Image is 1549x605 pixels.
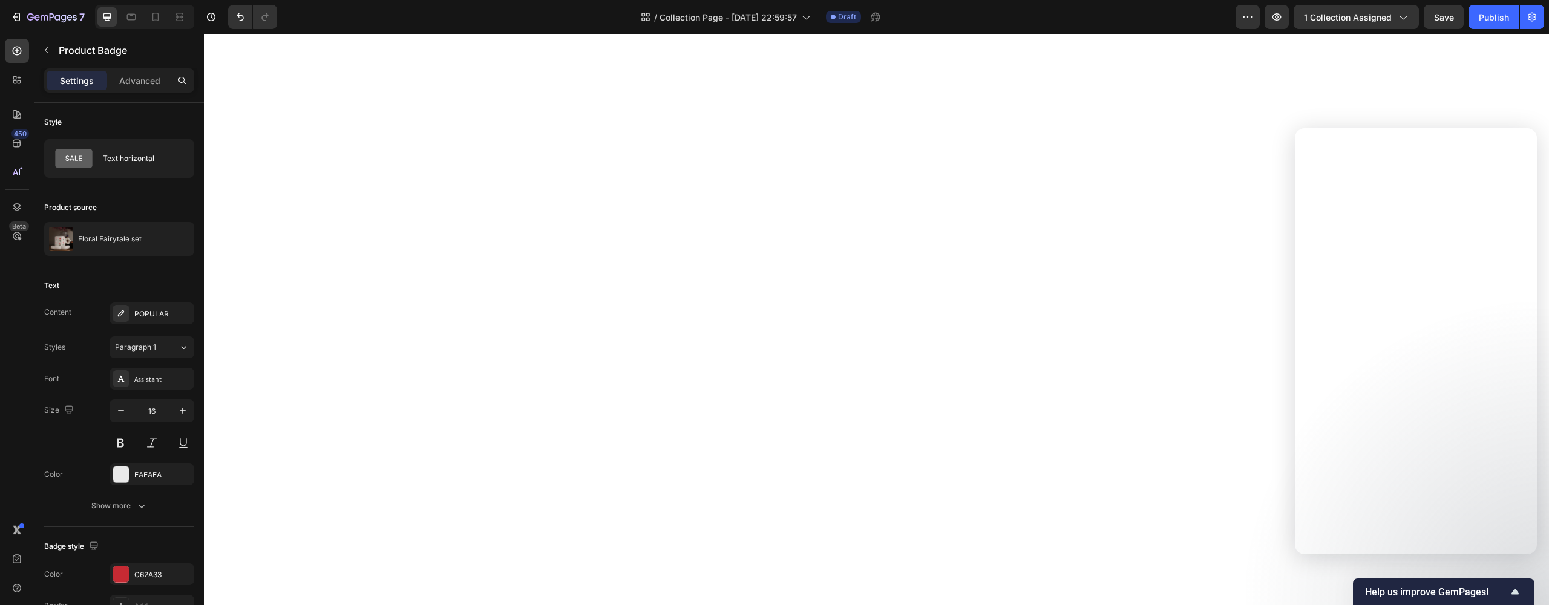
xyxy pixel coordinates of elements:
span: 1 collection assigned [1304,11,1392,24]
p: Floral Fairytale set [78,235,142,243]
div: Font [44,373,59,384]
div: Badge style [44,538,101,555]
div: Show more [91,500,148,512]
p: Settings [60,74,94,87]
button: Show survey - Help us improve GemPages! [1365,584,1522,599]
p: Advanced [119,74,160,87]
div: Color [44,469,63,480]
img: product feature img [49,227,73,251]
button: Paragraph 1 [110,336,194,358]
div: Product source [44,202,97,213]
span: Help us improve GemPages! [1365,586,1508,598]
div: POPULAR [134,309,191,319]
span: / [654,11,657,24]
div: Text [44,280,59,291]
div: Content [44,307,71,318]
span: Save [1434,12,1454,22]
button: 7 [5,5,90,29]
div: Color [44,569,63,580]
iframe: Design area [204,34,1549,605]
span: Collection Page - [DATE] 22:59:57 [660,11,797,24]
div: Text horizontal [103,145,177,172]
div: Size [44,402,76,419]
iframe: Intercom live chat [1508,546,1537,575]
button: Publish [1469,5,1519,29]
p: Product Badge [59,43,189,57]
div: 450 [11,129,29,139]
span: Paragraph 1 [115,342,156,353]
button: Save [1424,5,1464,29]
div: Style [44,117,62,128]
div: Publish [1479,11,1509,24]
p: 7 [79,10,85,24]
button: Show more [44,495,194,517]
div: EAEAEA [134,469,191,480]
span: Draft [838,11,856,22]
button: 1 collection assigned [1294,5,1419,29]
div: Beta [9,221,29,231]
iframe: Intercom live chat [1295,128,1537,554]
div: Styles [44,342,65,353]
div: C62A33 [134,569,191,580]
div: Undo/Redo [228,5,277,29]
div: Assistant [134,374,191,385]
